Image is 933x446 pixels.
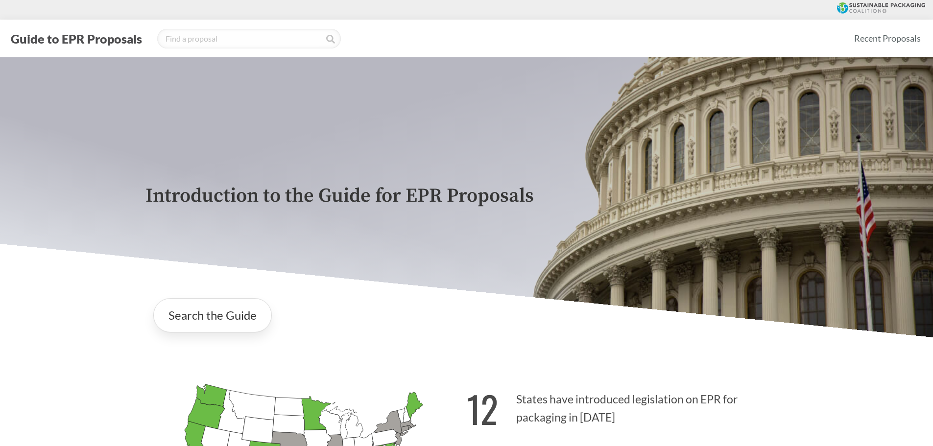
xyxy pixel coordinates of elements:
[467,381,498,436] strong: 12
[157,29,341,48] input: Find a proposal
[850,27,925,49] a: Recent Proposals
[467,376,788,436] p: States have introduced legislation on EPR for packaging in [DATE]
[153,298,272,332] a: Search the Guide
[8,31,145,47] button: Guide to EPR Proposals
[145,185,788,207] p: Introduction to the Guide for EPR Proposals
